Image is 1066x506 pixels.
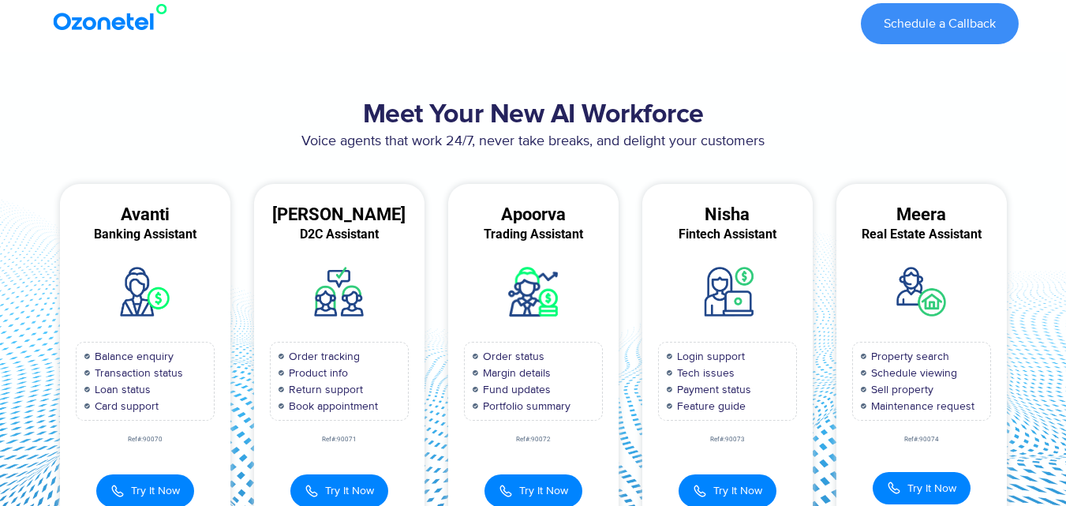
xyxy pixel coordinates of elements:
span: Portfolio summary [479,398,570,414]
div: Real Estate Assistant [836,227,1007,242]
span: Login support [673,348,745,365]
span: Sell property [867,381,933,398]
div: D2C Assistant [254,227,425,242]
span: Margin details [479,365,551,381]
span: Try It Now [131,482,180,499]
span: Property search [867,348,949,365]
div: Meera [836,208,1007,222]
img: Call Icon [305,482,319,500]
span: Schedule a Callback [884,17,996,30]
div: Ref#:90070 [60,437,230,443]
span: Loan status [91,381,151,398]
span: Maintenance request [867,398,974,414]
img: Call Icon [693,482,707,500]
span: Return support [285,381,363,398]
span: Product info [285,365,348,381]
span: Order status [479,348,544,365]
span: Payment status [673,381,751,398]
span: Card support [91,398,159,414]
div: Ref#:90072 [448,437,619,443]
span: Schedule viewing [867,365,957,381]
div: Fintech Assistant [642,227,813,242]
span: Order tracking [285,348,360,365]
img: Call Icon [110,482,125,500]
span: Try It Now [713,482,762,499]
p: Voice agents that work 24/7, never take breaks, and delight your customers [48,131,1019,152]
span: Try It Now [325,482,374,499]
span: Try It Now [519,482,568,499]
div: Ref#:90073 [642,437,813,443]
span: Balance enquiry [91,348,174,365]
span: Fund updates [479,381,551,398]
div: Apoorva [448,208,619,222]
div: Ref#:90074 [836,437,1007,443]
span: Try It Now [907,480,956,497]
div: Banking Assistant [60,227,230,242]
span: Book appointment [285,398,378,414]
span: Feature guide [673,398,746,414]
div: Avanti [60,208,230,222]
span: Transaction status [91,365,183,381]
h2: Meet Your New AI Workforce [48,99,1019,131]
img: Call Icon [499,482,513,500]
div: Ref#:90071 [254,437,425,443]
a: Schedule a Callback [861,3,1019,44]
div: Trading Assistant [448,227,619,242]
div: Nisha [642,208,813,222]
div: [PERSON_NAME] [254,208,425,222]
span: Tech issues [673,365,735,381]
img: Call Icon [887,481,901,495]
button: Try It Now [873,472,971,504]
